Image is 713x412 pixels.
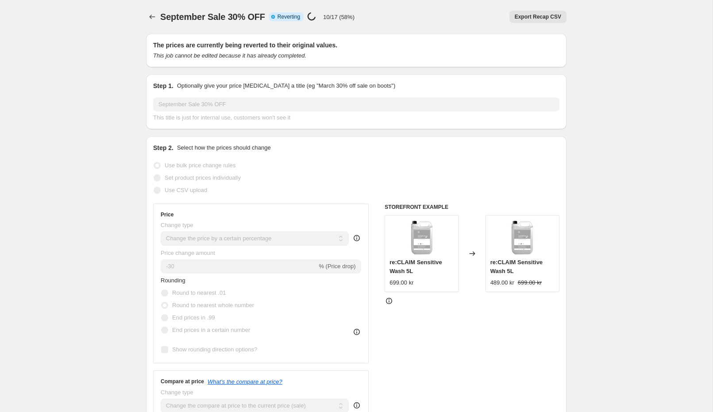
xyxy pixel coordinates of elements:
[161,389,193,396] span: Change type
[161,259,317,273] input: -15
[352,234,361,243] div: help
[515,13,561,20] span: Export Recap CSV
[172,302,254,308] span: Round to nearest whole number
[172,327,250,333] span: End prices in a certain number
[165,174,241,181] span: Set product prices individually
[161,277,185,284] span: Rounding
[177,81,395,90] p: Optionally give your price [MEDICAL_DATA] a title (eg "March 30% off sale on boots")
[177,143,271,152] p: Select how the prices should change
[505,220,540,255] img: 2025_reCLAIM_New_Series_Website_Product_Catalogue_SENSITIVE_WASH_5L_Full_Image_80x.png
[153,97,559,112] input: 30% off holiday sale
[153,143,173,152] h2: Step 2.
[161,378,204,385] h3: Compare at price
[323,14,355,20] p: 10/17 (58%)
[153,41,559,50] h2: The prices are currently being reverted to their original values.
[389,278,413,287] div: 699.00 kr
[165,162,235,169] span: Use bulk price change rules
[165,187,207,193] span: Use CSV upload
[172,314,215,321] span: End prices in .99
[352,401,361,410] div: help
[490,278,514,287] div: 489.00 kr
[153,114,290,121] span: This title is just for internal use, customers won't see it
[161,211,173,218] h3: Price
[389,259,442,274] span: re:CLAIM Sensitive Wash 5L
[161,250,215,256] span: Price change amount
[161,222,193,228] span: Change type
[146,11,158,23] button: Price change jobs
[319,263,355,270] span: % (Price drop)
[208,378,282,385] button: What's the compare at price?
[490,259,543,274] span: re:CLAIM Sensitive Wash 5L
[509,11,567,23] button: Export Recap CSV
[153,52,306,59] i: This job cannot be edited because it has already completed.
[277,13,300,20] span: Reverting
[518,278,542,287] strike: 699.00 kr
[172,346,257,353] span: Show rounding direction options?
[385,204,559,211] h6: STOREFRONT EXAMPLE
[172,289,226,296] span: Round to nearest .01
[153,81,173,90] h2: Step 1.
[404,220,439,255] img: 2025_reCLAIM_New_Series_Website_Product_Catalogue_SENSITIVE_WASH_5L_Full_Image_80x.png
[160,12,265,22] span: September Sale 30% OFF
